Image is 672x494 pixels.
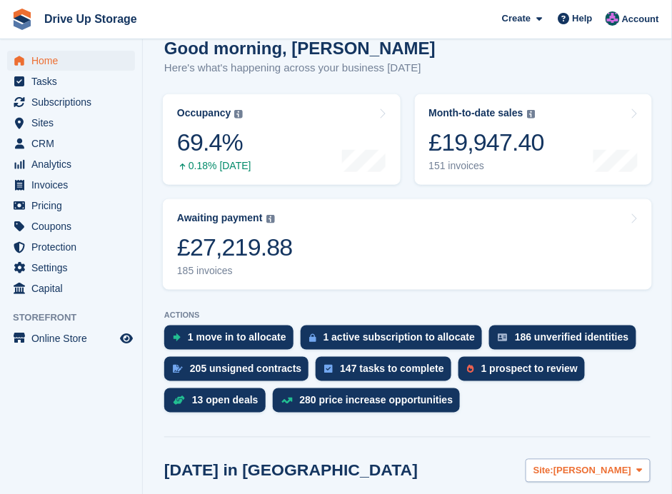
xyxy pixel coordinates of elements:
h2: [DATE] in [GEOGRAPHIC_DATA] [164,461,418,480]
div: 280 price increase opportunities [300,395,453,406]
a: 1 move in to allocate [164,326,301,357]
span: Coupons [31,216,117,236]
a: Occupancy 69.4% 0.18% [DATE] [163,94,401,185]
div: 185 invoices [177,265,293,277]
p: ACTIONS [164,311,651,320]
img: verify_identity-adf6edd0f0f0b5bbfe63781bf79b02c33cf7c696d77639b501bdc392416b5a36.svg [498,333,508,342]
a: 205 unsigned contracts [164,357,316,388]
a: 13 open deals [164,388,273,420]
div: 147 tasks to complete [340,363,444,375]
img: task-75834270c22a3079a89374b754ae025e5fb1db73e45f91037f5363f120a921f8.svg [324,365,333,373]
img: active_subscription_to_allocate_icon-d502201f5373d7db506a760aba3b589e785aa758c864c3986d89f69b8ff3... [309,333,316,343]
a: 1 active subscription to allocate [301,326,489,357]
div: 205 unsigned contracts [190,363,301,375]
a: 186 unverified identities [489,326,643,357]
img: Andy [606,11,620,26]
span: Invoices [31,175,117,195]
div: 1 prospect to review [481,363,578,375]
div: £27,219.88 [177,233,293,262]
span: Settings [31,258,117,278]
span: Tasks [31,71,117,91]
a: Month-to-date sales £19,947.40 151 invoices [415,94,653,185]
span: Account [622,12,659,26]
a: menu [7,113,135,133]
a: menu [7,278,135,298]
div: Awaiting payment [177,212,263,224]
a: menu [7,51,135,71]
button: Site: [PERSON_NAME] [526,459,651,483]
img: icon-info-grey-7440780725fd019a000dd9b08b2336e03edf1995a4989e88bcd33f0948082b44.svg [527,110,536,119]
img: prospect-51fa495bee0391a8d652442698ab0144808aea92771e9ea1ae160a38d050c398.svg [467,365,474,373]
a: menu [7,328,135,348]
img: stora-icon-8386f47178a22dfd0bd8f6a31ec36ba5ce8667c1dd55bd0f319d3a0aa187defe.svg [11,9,33,30]
span: Capital [31,278,117,298]
div: £19,947.40 [429,128,545,157]
span: Sites [31,113,117,133]
a: Preview store [118,330,135,347]
a: 147 tasks to complete [316,357,458,388]
div: 1 active subscription to allocate [324,332,475,343]
span: Help [573,11,593,26]
img: contract_signature_icon-13c848040528278c33f63329250d36e43548de30e8caae1d1a13099fd9432cc5.svg [173,365,183,373]
a: menu [7,154,135,174]
span: Create [502,11,531,26]
a: Drive Up Storage [39,7,143,31]
div: 0.18% [DATE] [177,160,251,172]
p: Here's what's happening across your business [DATE] [164,60,436,76]
div: 13 open deals [192,395,259,406]
a: menu [7,258,135,278]
span: Subscriptions [31,92,117,112]
span: Analytics [31,154,117,174]
span: CRM [31,133,117,153]
img: icon-info-grey-7440780725fd019a000dd9b08b2336e03edf1995a4989e88bcd33f0948082b44.svg [266,215,275,223]
img: icon-info-grey-7440780725fd019a000dd9b08b2336e03edf1995a4989e88bcd33f0948082b44.svg [234,110,243,119]
span: Site: [533,464,553,478]
a: menu [7,237,135,257]
h1: Good morning, [PERSON_NAME] [164,39,436,58]
div: Month-to-date sales [429,107,523,119]
span: [PERSON_NAME] [553,464,631,478]
img: move_ins_to_allocate_icon-fdf77a2bb77ea45bf5b3d319d69a93e2d87916cf1d5bf7949dd705db3b84f3ca.svg [173,333,181,342]
span: Home [31,51,117,71]
div: 186 unverified identities [515,332,629,343]
a: 1 prospect to review [458,357,592,388]
span: Online Store [31,328,117,348]
a: menu [7,216,135,236]
a: menu [7,196,135,216]
div: 1 move in to allocate [188,332,286,343]
span: Storefront [13,311,142,325]
div: 69.4% [177,128,251,157]
a: menu [7,133,135,153]
span: Pricing [31,196,117,216]
div: 151 invoices [429,160,545,172]
img: deal-1b604bf984904fb50ccaf53a9ad4b4a5d6e5aea283cecdc64d6e3604feb123c2.svg [173,395,185,405]
a: menu [7,71,135,91]
a: 280 price increase opportunities [273,388,468,420]
a: menu [7,92,135,112]
img: price_increase_opportunities-93ffe204e8149a01c8c9dc8f82e8f89637d9d84a8eef4429ea346261dce0b2c0.svg [281,398,293,404]
a: Awaiting payment £27,219.88 185 invoices [163,199,652,290]
a: menu [7,175,135,195]
span: Protection [31,237,117,257]
div: Occupancy [177,107,231,119]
